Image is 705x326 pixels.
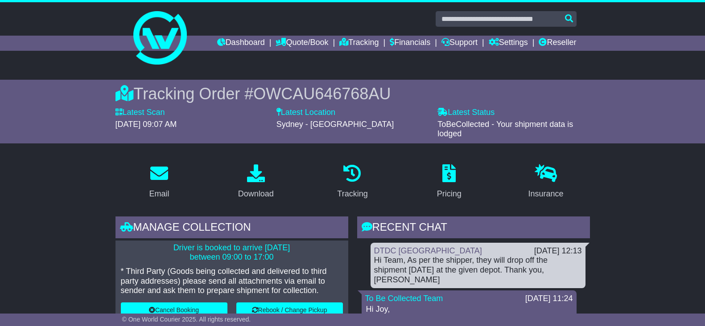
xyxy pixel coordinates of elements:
a: DTDC [GEOGRAPHIC_DATA] [374,246,482,255]
div: Tracking Order # [115,84,590,103]
a: Pricing [431,161,467,203]
button: Cancel Booking [121,302,227,318]
a: Reseller [539,36,576,51]
a: Support [441,36,478,51]
span: [DATE] 09:07 AM [115,120,177,129]
div: [DATE] 12:13 [534,246,582,256]
div: Insurance [528,188,564,200]
div: Pricing [437,188,462,200]
a: Tracking [339,36,379,51]
a: Download [232,161,280,203]
button: Rebook / Change Pickup [236,302,343,318]
label: Latest Location [276,108,335,118]
span: Sydney - [GEOGRAPHIC_DATA] [276,120,394,129]
div: RECENT CHAT [357,216,590,240]
div: [DATE] 11:24 [525,294,573,304]
a: Settings [489,36,528,51]
div: Hi Team, As per the shipper, they will drop off the shipment [DATE] at the given depot. Thank you... [374,256,582,285]
p: Driver is booked to arrive [DATE] between 09:00 to 17:00 [121,243,343,262]
span: ToBeCollected - Your shipment data is lodged [437,120,573,139]
div: Download [238,188,274,200]
p: Hi Joy, [366,305,572,314]
a: Financials [390,36,430,51]
a: Insurance [523,161,569,203]
span: OWCAU646768AU [253,85,391,103]
div: Email [149,188,169,200]
a: Tracking [331,161,373,203]
div: Tracking [337,188,367,200]
a: Dashboard [217,36,265,51]
span: © One World Courier 2025. All rights reserved. [122,316,251,323]
a: To Be Collected Team [365,294,443,303]
div: Manage collection [115,216,348,240]
a: Quote/Book [276,36,328,51]
p: * Third Party (Goods being collected and delivered to third party addresses) please send all atta... [121,267,343,296]
a: Email [143,161,175,203]
label: Latest Status [437,108,495,118]
label: Latest Scan [115,108,165,118]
